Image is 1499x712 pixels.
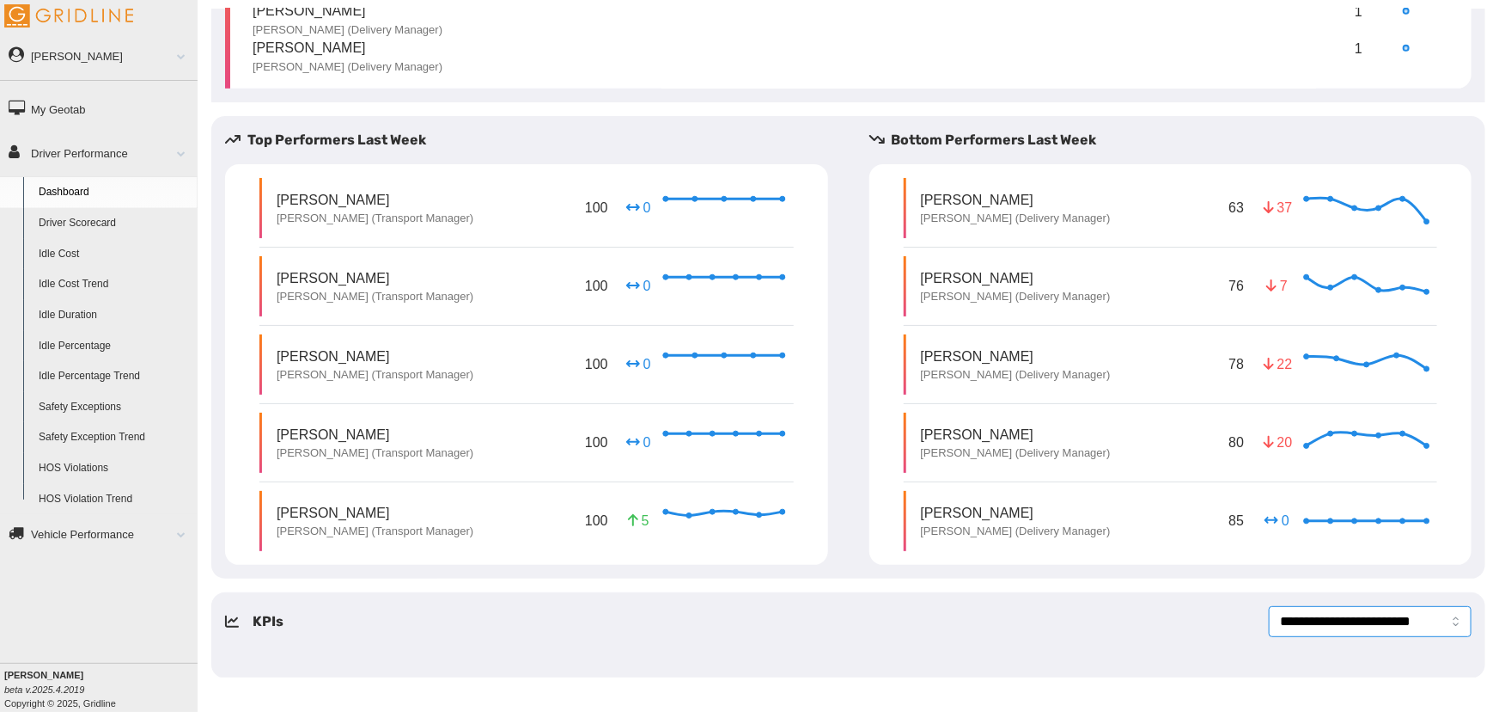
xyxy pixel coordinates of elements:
h5: KPIs [253,611,283,632]
a: Idle Cost [31,239,198,270]
p: 100 [582,507,612,534]
h5: Top Performers Last Week [225,130,842,150]
p: 100 [582,351,612,377]
p: [PERSON_NAME] (Transport Manager) [277,524,473,539]
p: 100 [582,194,612,221]
p: [PERSON_NAME] [277,347,473,366]
p: 20 [1264,433,1291,452]
p: 1 [1355,39,1363,60]
p: [PERSON_NAME] (Transport Manager) [277,289,473,304]
p: [PERSON_NAME] [921,268,1111,288]
p: [PERSON_NAME] (Delivery Manager) [921,445,1111,461]
p: [PERSON_NAME] [277,503,473,523]
a: HOS Violation Trend [31,484,198,515]
p: [PERSON_NAME] [921,190,1111,210]
p: [PERSON_NAME] (Delivery Manager) [921,289,1111,304]
a: Idle Duration [31,300,198,331]
p: [PERSON_NAME] (Delivery Manager) [921,367,1111,383]
p: 80 [1225,429,1247,456]
p: [PERSON_NAME] (Delivery Manager) [253,59,442,75]
p: [PERSON_NAME] (Transport Manager) [277,445,473,461]
img: Gridline [4,4,133,28]
p: 0 [625,433,652,452]
p: 1 [1355,2,1363,23]
a: Safety Exception Trend [31,422,198,453]
p: [PERSON_NAME] [277,268,473,288]
p: [PERSON_NAME] [277,190,473,210]
p: 100 [582,273,612,299]
p: [PERSON_NAME] [277,425,473,445]
p: 63 [1225,194,1247,221]
p: [PERSON_NAME] [921,425,1111,445]
p: 0 [625,198,652,218]
div: Copyright © 2025, Gridline [4,668,198,710]
p: 7 [1264,276,1291,296]
p: [PERSON_NAME] [921,347,1111,366]
p: 22 [1264,354,1291,374]
a: HOS Violations [31,453,198,484]
a: Safety Exceptions [31,392,198,423]
a: Driver Scorecard [31,208,198,239]
a: Idle Percentage [31,331,198,362]
p: 0 [625,276,652,296]
h5: Bottom Performers Last Week [869,130,1486,150]
p: 37 [1264,198,1291,218]
p: 85 [1225,507,1247,534]
p: [PERSON_NAME] (Transport Manager) [277,211,473,226]
p: [PERSON_NAME] (Transport Manager) [277,367,473,383]
i: beta v.2025.4.2019 [4,684,84,695]
p: [PERSON_NAME] [253,1,442,22]
b: [PERSON_NAME] [4,670,83,680]
p: 5 [625,511,652,531]
p: [PERSON_NAME] [921,503,1111,523]
a: Dashboard [31,177,198,208]
p: [PERSON_NAME] [253,38,442,59]
a: Idle Cost Trend [31,269,198,300]
p: [PERSON_NAME] (Delivery Manager) [253,22,442,38]
p: 0 [625,354,652,374]
p: 0 [1264,511,1291,531]
p: 78 [1225,351,1247,377]
p: [PERSON_NAME] (Delivery Manager) [921,211,1111,226]
p: [PERSON_NAME] (Delivery Manager) [921,524,1111,539]
p: 76 [1225,273,1247,299]
a: Idle Percentage Trend [31,361,198,392]
p: 100 [582,429,612,456]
